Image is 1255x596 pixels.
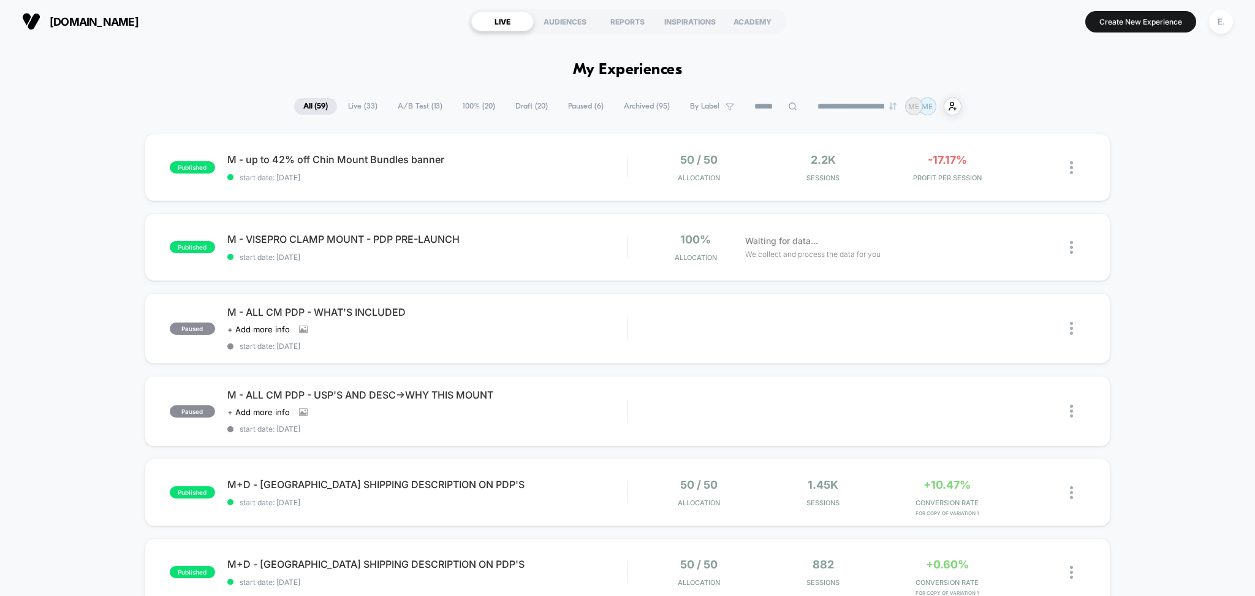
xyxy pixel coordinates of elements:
span: paused [170,323,215,335]
span: Live ( 33 ) [339,98,387,115]
span: -17.17% [928,153,967,166]
img: close [1070,241,1073,254]
span: +0.60% [926,558,969,571]
span: start date: [DATE] [227,578,627,587]
span: 1.45k [808,478,838,491]
span: published [170,486,215,499]
img: Visually logo [22,12,40,31]
span: Allocation [675,253,717,262]
span: Sessions [764,174,882,182]
span: paused [170,405,215,418]
span: Draft ( 20 ) [506,98,557,115]
img: close [1070,566,1073,579]
span: 100% [680,233,711,246]
span: Allocation [678,174,720,182]
span: published [170,566,215,578]
span: Sessions [764,578,882,587]
span: PROFIT PER SESSION [889,174,1007,182]
div: ACADEMY [721,12,784,31]
span: M - VISEPRO CLAMP MOUNT - PDP PRE-LAUNCH [227,233,627,245]
span: Allocation [678,578,720,587]
span: start date: [DATE] [227,424,627,434]
span: M - ALL CM PDP - WHAT'S INCLUDED [227,306,627,318]
button: E. [1205,9,1237,34]
span: 2.2k [811,153,836,166]
span: + Add more info [227,407,290,417]
span: We collect and process the data for you [745,248,881,260]
span: M+D - [GEOGRAPHIC_DATA] SHIPPING DESCRIPTION ON PDP'S [227,478,627,491]
span: start date: [DATE] [227,173,627,182]
h1: My Experiences [573,61,683,79]
span: M - ALL CM PDP - USP'S AND DESC->WHY THIS MOUNT [227,389,627,401]
span: By Label [690,102,719,111]
div: AUDIENCES [534,12,596,31]
span: 50 / 50 [680,478,718,491]
span: CONVERSION RATE [889,578,1007,587]
span: All ( 59 ) [294,98,337,115]
img: close [1070,322,1073,335]
span: Archived ( 95 ) [615,98,679,115]
span: + Add more info [227,324,290,334]
span: 50 / 50 [680,558,718,571]
span: published [170,241,215,253]
span: Allocation [678,499,720,507]
p: ME [922,102,933,111]
span: 882 [813,558,834,571]
img: close [1070,161,1073,174]
span: 50 / 50 [680,153,718,166]
span: for Copy of Variation 1 [889,590,1007,596]
span: for Copy of Variation 1 [889,510,1007,516]
div: INSPIRATIONS [659,12,721,31]
span: +10.47% [923,478,971,491]
span: 100% ( 20 ) [453,98,504,115]
button: Create New Experience [1085,11,1196,32]
div: E. [1209,10,1233,34]
span: M+D - [GEOGRAPHIC_DATA] SHIPPING DESCRIPTION ON PDP'S [227,558,627,570]
span: A/B Test ( 13 ) [389,98,452,115]
span: Sessions [764,499,882,507]
span: CONVERSION RATE [889,499,1007,507]
img: end [889,102,897,110]
div: REPORTS [596,12,659,31]
button: [DOMAIN_NAME] [18,12,142,31]
span: [DOMAIN_NAME] [50,15,138,28]
span: start date: [DATE] [227,342,627,351]
span: Paused ( 6 ) [559,98,613,115]
p: ME [908,102,919,111]
span: Waiting for data... [745,234,818,248]
span: published [170,161,215,174]
span: start date: [DATE] [227,498,627,507]
img: close [1070,486,1073,499]
img: close [1070,405,1073,418]
span: M - up to 42% off Chin Mount Bundles banner [227,153,627,166]
span: start date: [DATE] [227,253,627,262]
div: LIVE [471,12,534,31]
